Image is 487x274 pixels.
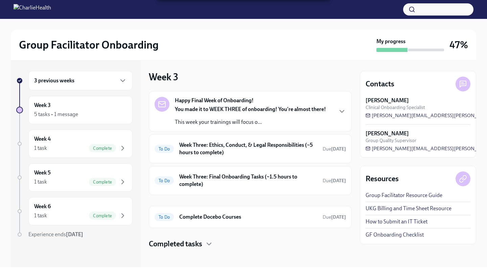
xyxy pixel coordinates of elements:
span: To Do [155,146,174,152]
span: Clinical Onboarding Specialist [366,104,425,111]
h6: Week 3 [34,102,51,109]
h6: Week 5 [34,169,51,176]
a: UKG Billing and Time Sheet Resource [366,205,451,212]
span: To Do [155,178,174,183]
h4: Contacts [366,79,394,89]
h4: Completed tasks [149,239,202,249]
strong: [DATE] [331,146,346,152]
a: Week 35 tasks • 1 message [16,96,133,124]
span: Due [323,214,346,220]
h6: Week 6 [34,203,51,210]
h6: Week Three: Final Onboarding Tasks (~1.5 hours to complete) [179,173,317,188]
strong: My progress [376,38,405,45]
div: Completed tasks [149,239,352,249]
strong: Happy Final Week of Onboarding! [175,97,254,104]
span: To Do [155,215,174,220]
a: To DoComplete Docebo CoursesDue[DATE] [155,212,346,222]
span: Complete [89,213,116,218]
span: Complete [89,146,116,151]
div: 1 task [34,212,47,219]
h3: 47% [449,39,468,51]
span: Complete [89,180,116,185]
strong: [PERSON_NAME] [366,130,409,137]
h6: Week 4 [34,135,51,143]
a: To DoWeek Three: Ethics, Conduct, & Legal Responsibilities (~5 hours to complete)Due[DATE] [155,140,346,158]
span: October 17th, 2025 10:00 [323,214,346,220]
a: Week 41 taskComplete [16,130,133,158]
strong: [DATE] [331,214,346,220]
a: GF Onboarding Checklist [366,231,424,239]
div: 1 task [34,144,47,152]
a: To DoWeek Three: Final Onboarding Tasks (~1.5 hours to complete)Due[DATE] [155,172,346,189]
div: 5 tasks • 1 message [34,111,78,118]
a: How to Submit an IT Ticket [366,218,427,225]
h6: 3 previous weeks [34,77,74,84]
h3: Week 3 [149,71,178,83]
h4: Resources [366,174,399,184]
strong: [DATE] [331,178,346,184]
span: October 18th, 2025 10:00 [323,177,346,184]
strong: [PERSON_NAME] [366,97,409,104]
strong: [DATE] [66,231,83,238]
span: Due [323,146,346,152]
div: 1 task [34,178,47,186]
a: Week 61 taskComplete [16,197,133,225]
p: This week your trainings will focus o... [175,118,326,126]
h6: Week Three: Ethics, Conduct, & Legal Responsibilities (~5 hours to complete) [179,141,317,156]
a: Group Facilitator Resource Guide [366,192,442,199]
span: Due [323,178,346,184]
h2: Group Facilitator Onboarding [19,38,159,52]
div: 3 previous weeks [28,71,133,90]
strong: You made it to WEEK THREE of onboarding! You're almost there! [175,106,326,112]
img: CharlieHealth [14,4,51,15]
h6: Complete Docebo Courses [179,213,317,221]
span: Experience ends [28,231,83,238]
span: Group Quality Supervisor [366,137,416,144]
span: October 20th, 2025 10:00 [323,146,346,152]
a: Week 51 taskComplete [16,163,133,192]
